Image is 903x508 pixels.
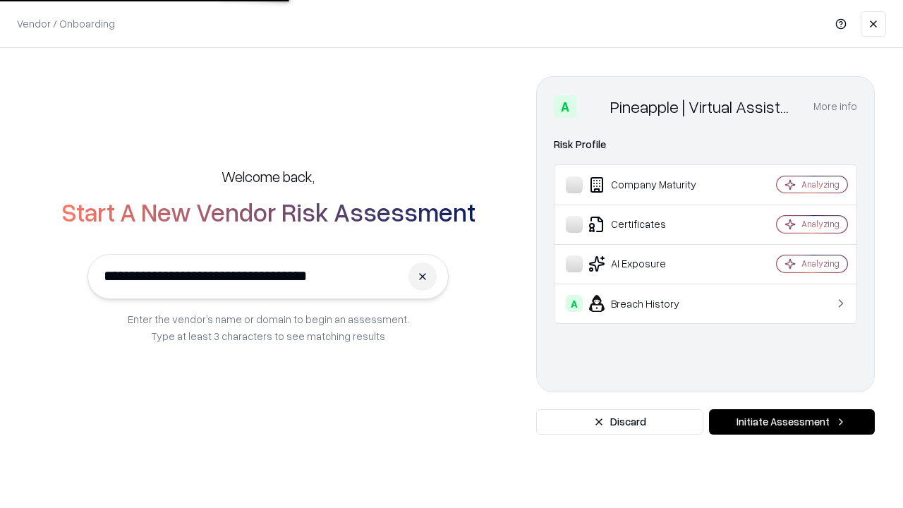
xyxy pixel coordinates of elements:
[566,176,734,193] div: Company Maturity
[566,295,583,312] div: A
[801,258,840,270] div: Analyzing
[566,216,734,233] div: Certificates
[536,409,703,435] button: Discard
[801,179,840,190] div: Analyzing
[566,255,734,272] div: AI Exposure
[610,95,796,118] div: Pineapple | Virtual Assistant Agency
[801,218,840,230] div: Analyzing
[554,95,576,118] div: A
[813,94,857,119] button: More info
[222,167,315,186] h5: Welcome back,
[582,95,605,118] img: Pineapple | Virtual Assistant Agency
[17,16,115,31] p: Vendor / Onboarding
[709,409,875,435] button: Initiate Assessment
[128,310,409,344] p: Enter the vendor’s name or domain to begin an assessment. Type at least 3 characters to see match...
[566,295,734,312] div: Breach History
[554,136,857,153] div: Risk Profile
[61,198,475,226] h2: Start A New Vendor Risk Assessment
